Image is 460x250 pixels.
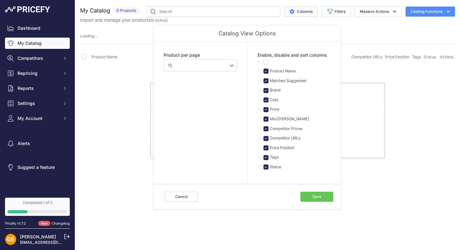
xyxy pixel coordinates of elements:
[5,38,70,49] a: My Catalog
[258,52,331,58] label: Enable, disable and sort columns
[5,138,70,149] a: Alerts
[424,55,437,60] button: Status
[268,126,303,132] label: Competitor Prices
[284,7,318,17] button: Columns
[268,68,296,74] label: Product Name
[5,6,50,13] img: Pricefy Logo
[94,34,97,38] span: ...
[5,221,26,226] div: Pricefy v1.7.2
[268,154,279,160] label: Tags
[151,18,168,23] span: ( )
[91,55,117,59] span: Product Name
[18,55,59,61] span: Competitors
[164,52,237,58] label: Product per page
[80,6,110,15] h2: My Catalog
[18,85,59,91] span: Reports
[5,53,70,64] button: Competitors
[165,192,198,202] button: Cancel
[300,192,333,202] button: Save
[8,200,67,205] div: Completed 1 of 3
[412,55,421,59] span: Tags
[355,6,402,17] button: Massive Actions
[268,97,278,103] label: Cost
[18,115,59,122] span: My Account
[268,116,309,122] label: Min/[PERSON_NAME]
[146,6,280,17] input: Search
[5,68,70,79] button: Repricing
[5,113,70,124] button: My Account
[5,83,70,94] button: Reports
[351,55,382,59] span: Competitor URLs
[20,234,56,239] a: [PERSON_NAME]
[80,17,168,23] p: Import and manage your products
[385,55,410,59] span: Price Position
[424,55,436,60] span: Status
[113,7,140,14] span: 0 Products
[154,25,341,42] div: Catalog View Options
[80,34,97,38] span: Loading
[268,78,306,84] label: Matches Suggested
[268,87,281,93] label: Brand
[5,23,70,34] a: Dashboard
[5,198,70,216] a: Completed 1 of 3
[18,100,59,107] span: Settings
[268,107,279,112] label: Price
[5,23,70,190] nav: Sidebar
[268,145,294,151] label: Price Position
[20,240,85,245] a: [EMAIL_ADDRESS][DOMAIN_NAME]
[440,55,454,59] span: Actions
[406,7,455,17] button: Catalog Functions
[18,70,59,76] span: Repricing
[322,6,351,17] button: Filters
[268,164,281,170] label: Status
[268,135,301,141] label: Competitor URLs
[52,221,70,226] a: Changelog
[38,221,50,226] span: New
[5,162,70,173] a: Suggest a feature
[152,18,166,23] a: 0 Active
[5,98,70,109] button: Settings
